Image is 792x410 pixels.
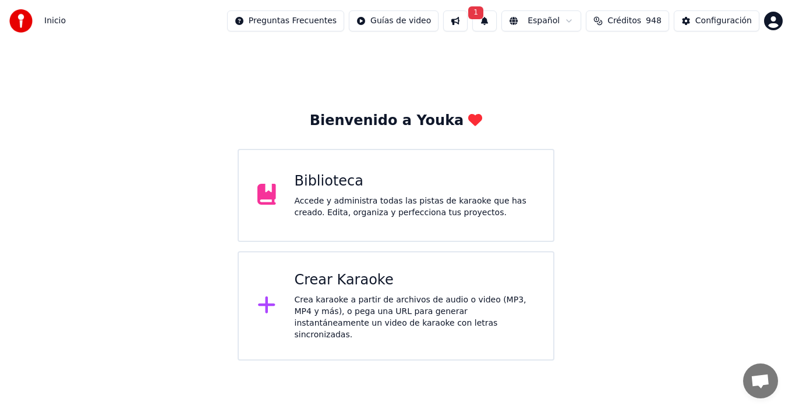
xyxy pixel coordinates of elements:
div: Accede y administra todas las pistas de karaoke que has creado. Edita, organiza y perfecciona tus... [295,195,535,219]
div: Chat abierto [743,363,778,398]
span: Inicio [44,15,66,27]
span: 1 [468,6,483,19]
img: youka [9,9,33,33]
button: Guías de video [349,10,439,31]
div: Configuración [695,15,752,27]
span: Créditos [607,15,641,27]
button: Preguntas Frecuentes [227,10,344,31]
div: Crear Karaoke [295,271,535,290]
button: Configuración [674,10,759,31]
div: Crea karaoke a partir de archivos de audio o video (MP3, MP4 y más), o pega una URL para generar ... [295,294,535,341]
nav: breadcrumb [44,15,66,27]
div: Biblioteca [295,172,535,191]
div: Bienvenido a Youka [310,112,483,130]
span: 948 [646,15,662,27]
button: 1 [472,10,497,31]
button: Créditos948 [586,10,669,31]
